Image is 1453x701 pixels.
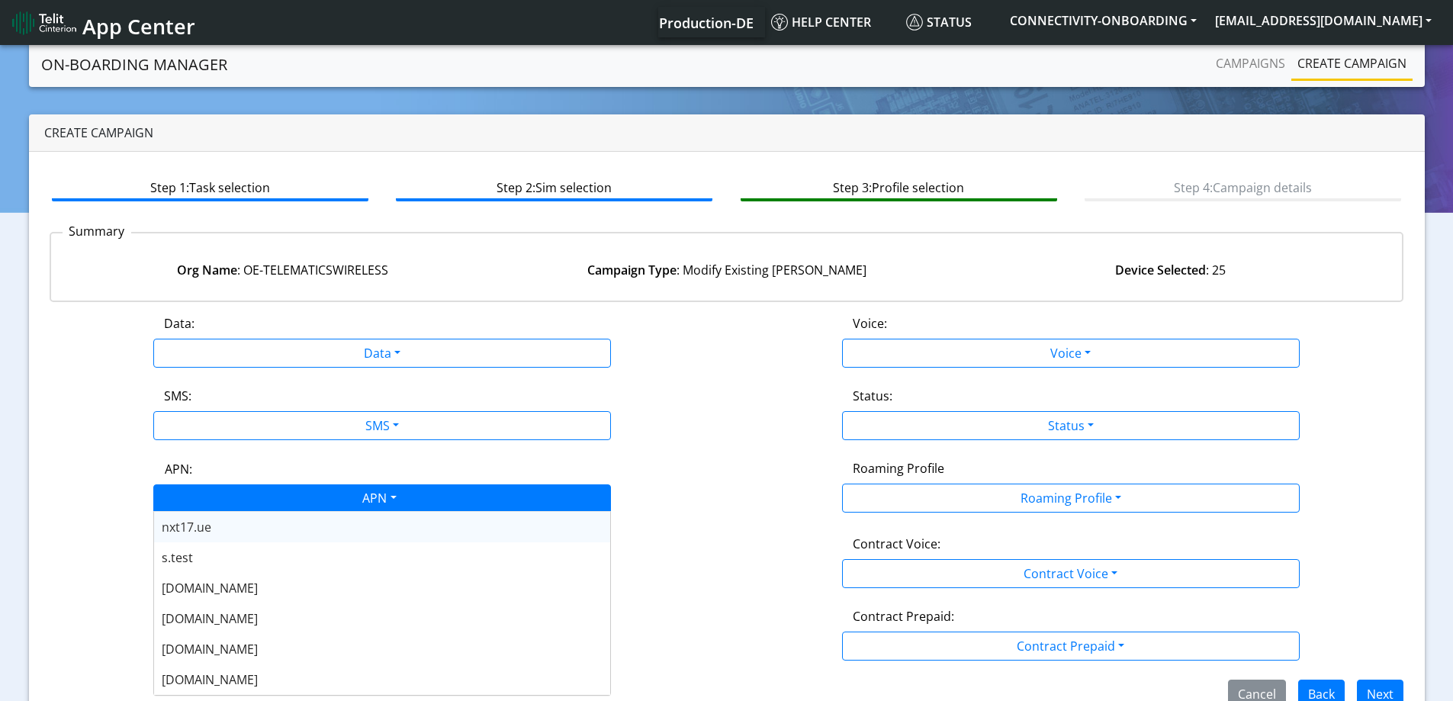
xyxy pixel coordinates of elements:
[949,261,1393,279] div: : 25
[162,580,258,596] span: [DOMAIN_NAME]
[12,6,193,39] a: App Center
[41,50,227,80] a: On-Boarding Manager
[12,11,76,35] img: logo-telit-cinterion-gw-new.png
[29,114,1425,152] div: Create campaign
[153,511,611,696] ng-dropdown-panel: Options list
[741,172,1057,201] btn: Step 3: Profile selection
[52,172,368,201] btn: Step 1: Task selection
[853,459,944,478] label: Roaming Profile
[63,222,131,240] p: Summary
[853,314,887,333] label: Voice:
[60,261,504,279] div: : OE-TELEMATICSWIRELESS
[164,387,191,405] label: SMS:
[162,549,193,566] span: s.test
[396,172,712,201] btn: Step 2: Sim selection
[153,339,611,368] button: Data
[587,262,677,278] strong: Campaign Type
[771,14,788,31] img: knowledge.svg
[842,559,1300,588] button: Contract Voice
[842,632,1300,661] button: Contract Prepaid
[1115,262,1206,278] strong: Device Selected
[1085,172,1401,201] btn: Step 4: Campaign details
[162,519,211,535] span: nxt17.ue
[165,460,192,478] label: APN:
[162,671,258,688] span: [DOMAIN_NAME]
[1001,7,1206,34] button: CONNECTIVITY-ONBOARDING
[1206,7,1441,34] button: [EMAIL_ADDRESS][DOMAIN_NAME]
[765,7,900,37] a: Help center
[906,14,972,31] span: Status
[1210,48,1291,79] a: Campaigns
[137,485,620,515] div: APN
[153,411,611,440] button: SMS
[164,314,194,333] label: Data:
[771,14,871,31] span: Help center
[842,339,1300,368] button: Voice
[853,607,954,625] label: Contract Prepaid:
[658,7,753,37] a: Your current platform instance
[162,641,258,658] span: [DOMAIN_NAME]
[504,261,948,279] div: : Modify Existing [PERSON_NAME]
[177,262,237,278] strong: Org Name
[162,610,258,627] span: [DOMAIN_NAME]
[659,14,754,32] span: Production-DE
[900,7,1001,37] a: Status
[853,535,940,553] label: Contract Voice:
[842,411,1300,440] button: Status
[842,484,1300,513] button: Roaming Profile
[906,14,923,31] img: status.svg
[853,387,892,405] label: Status:
[82,12,195,40] span: App Center
[1291,48,1413,79] a: Create campaign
